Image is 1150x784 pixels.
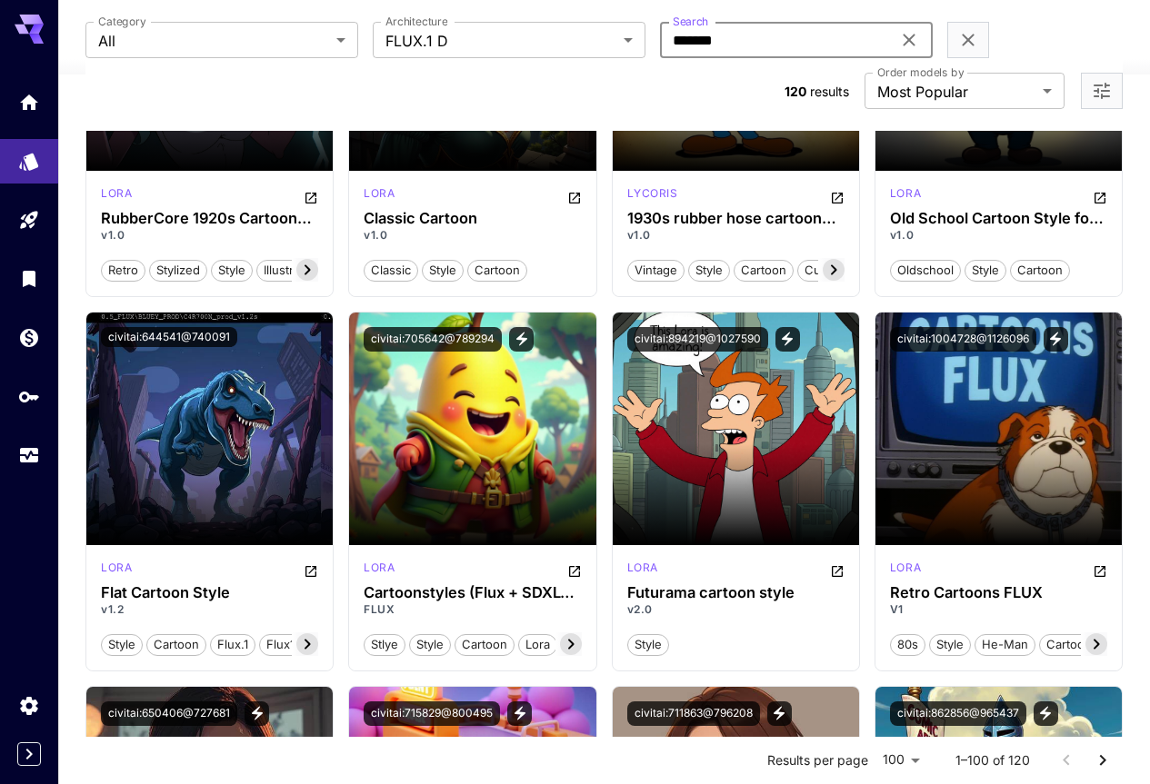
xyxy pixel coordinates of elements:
div: FLUX.1 D [101,185,132,207]
button: Clear filters (1) [957,29,979,52]
span: style [930,636,970,654]
button: View trigger words [775,327,800,352]
button: civitai:711863@796208 [627,701,760,726]
button: Open in CivitAI [830,560,845,581]
span: cuphead [798,262,863,280]
span: flux1.d [260,636,313,654]
button: stlye [364,632,405,656]
div: FLUX.1 D [364,185,395,207]
label: Order models by [877,65,964,80]
button: Open in CivitAI [830,185,845,207]
div: FLUX.1 D [890,560,921,581]
span: lora [519,636,556,654]
p: v1.0 [364,227,581,243]
button: View trigger words [767,701,792,726]
div: FLUX.1 D [627,185,678,207]
span: style [102,636,142,654]
div: FLUX.1 D [364,560,395,581]
button: View trigger words [1034,701,1058,726]
div: API Keys [18,385,40,408]
button: civitai:705642@789294 [364,327,502,352]
button: View trigger words [509,327,534,352]
span: style [628,636,668,654]
button: stylized [149,258,207,282]
div: Settings [18,694,40,717]
span: Most Popular [877,81,1035,103]
button: View trigger words [507,701,532,726]
button: civitai:1004728@1126096 [890,327,1036,352]
div: 100 [875,747,926,773]
p: v1.0 [890,227,1107,243]
p: lycoris [627,185,678,202]
div: Home [18,91,40,114]
h3: Cartoonstyles (Flux + SDXL+ PONY) [364,584,581,601]
button: style [688,258,730,282]
button: civitai:715829@800495 [364,701,500,726]
button: lora [518,632,557,656]
span: style [410,636,450,654]
button: Open in CivitAI [1093,185,1107,207]
button: Expand sidebar [17,742,41,766]
button: cartoons [1039,632,1105,656]
span: results [810,84,849,99]
button: style [101,632,143,656]
button: style [929,632,971,656]
button: civitai:894219@1027590 [627,327,768,352]
p: lora [101,560,132,576]
button: flux.1 [210,632,255,656]
h3: Classic Cartoon [364,210,581,227]
button: he-man [975,632,1035,656]
button: cartoon [734,258,794,282]
button: Go to next page [1085,742,1121,779]
p: v1.0 [101,227,318,243]
label: Category [98,14,146,29]
div: FLUX.1 D [101,560,132,581]
button: style [409,632,451,656]
span: 80s [891,636,925,654]
p: lora [364,560,395,576]
button: cartoon [1010,258,1070,282]
button: style [627,632,669,656]
div: FLUX.1 D [890,185,921,207]
span: stylized [150,262,206,280]
span: retro [102,262,145,280]
h3: Retro Cartoons FLUX [890,584,1107,601]
p: lora [101,185,132,202]
button: civitai:644541@740091 [101,327,237,347]
h3: RubberCore 1920s Cartoon Style [101,210,318,227]
span: style [689,262,729,280]
button: cartoon [455,632,515,656]
h3: Flat Cartoon Style [101,584,318,601]
button: style [422,258,464,282]
button: cuphead [797,258,864,282]
button: civitai:862856@965437 [890,701,1026,726]
button: Open more filters [1091,80,1113,103]
label: Architecture [385,14,447,29]
h3: Old School Cartoon Style for FLUX [890,210,1107,227]
button: civitai:650406@727681 [101,701,237,726]
button: Open in CivitAI [567,560,582,581]
p: v1.2 [101,601,318,618]
span: All [98,30,329,52]
button: style [211,258,253,282]
span: cartoon [455,636,514,654]
span: stlye [365,636,405,654]
button: 80s [890,632,925,656]
div: Models [18,144,40,167]
div: Usage [18,444,40,467]
div: FLUX.1 D [627,560,658,581]
span: flux.1 [211,636,255,654]
h3: Futurama cartoon style [627,584,845,601]
span: style [423,262,463,280]
div: Wallet [18,326,40,349]
span: cartoons [1040,636,1105,654]
span: cartoon [147,636,205,654]
label: Search [673,14,708,29]
span: style [212,262,252,280]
